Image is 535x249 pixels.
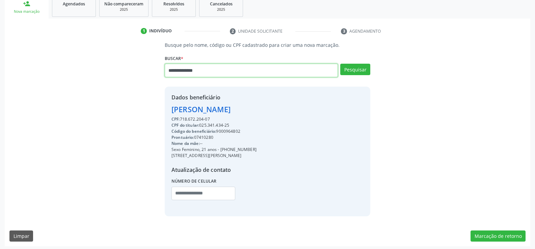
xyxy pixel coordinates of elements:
[171,122,257,128] div: 025.341.434-25
[171,166,257,174] div: Atualização de contato
[171,93,257,101] div: Dados beneficiário
[9,9,44,14] div: Nova marcação
[171,134,257,141] div: 07410280
[171,116,257,122] div: 718.672.204-07
[171,147,257,153] div: Sexo Feminino, 21 anos - [PHONE_NUMBER]
[141,28,147,34] div: 1
[63,1,85,7] span: Agendados
[171,153,257,159] div: [STREET_ADDRESS][PERSON_NAME]
[104,1,143,7] span: Não compareceram
[171,128,257,134] div: 9000964802
[163,1,184,7] span: Resolvidos
[210,1,233,7] span: Cancelados
[9,230,33,242] button: Limpar
[171,176,217,187] label: Número de celular
[471,230,526,242] button: Marcação de retorno
[165,41,370,49] p: Busque pelo nome, código ou CPF cadastrado para criar uma nova marcação.
[171,134,194,140] span: Prontuário:
[171,116,180,122] span: CPF:
[340,64,370,75] button: Pesquisar
[171,141,257,147] div: --
[171,122,199,128] span: CPF do titular:
[171,141,200,146] span: Nome da mãe:
[165,53,183,64] label: Buscar
[171,104,257,115] div: [PERSON_NAME]
[104,7,143,12] div: 2025
[204,7,238,12] div: 2025
[149,28,172,34] div: Indivíduo
[171,128,216,134] span: Código do beneficiário:
[157,7,191,12] div: 2025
